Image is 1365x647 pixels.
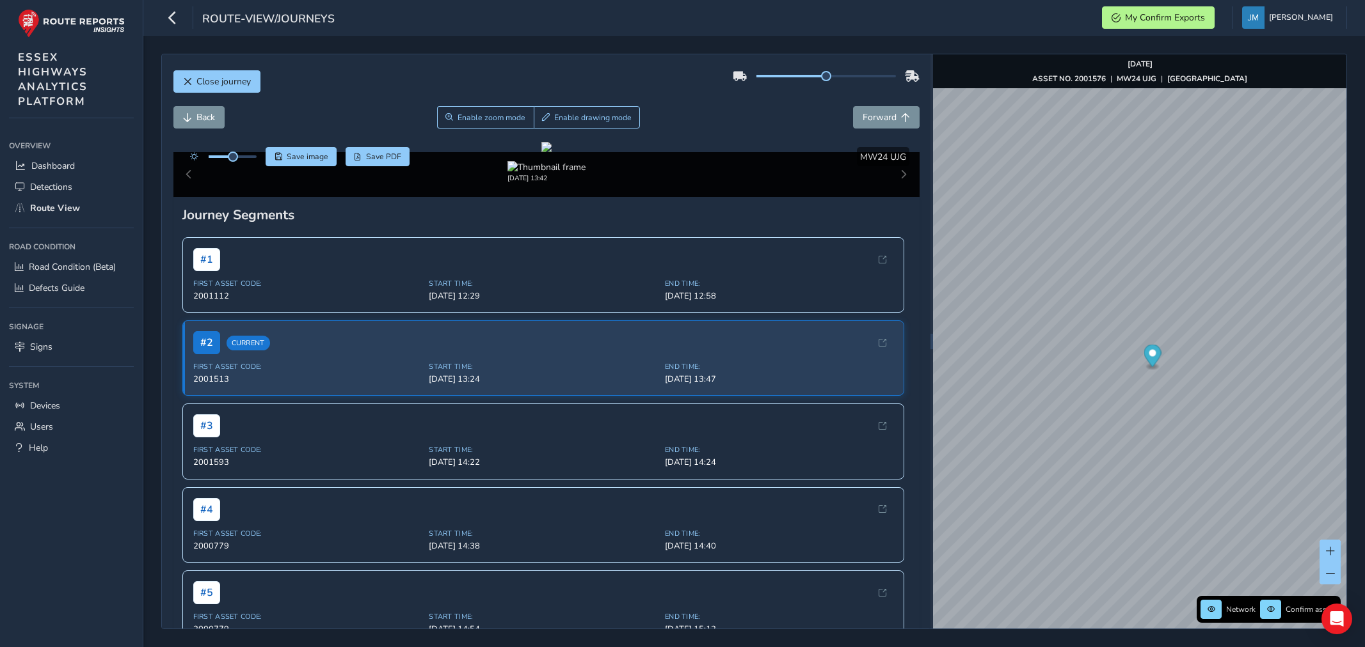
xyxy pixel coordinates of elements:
span: [DATE] 14:38 [429,540,657,552]
span: Road Condition (Beta) [29,261,116,273]
a: Road Condition (Beta) [9,256,134,277]
strong: MW24 UJG [1117,74,1156,84]
span: Signs [30,341,52,353]
a: Signs [9,336,134,357]
span: # 1 [193,248,220,271]
span: First Asset Code: [193,279,422,288]
div: Road Condition [9,237,134,256]
span: 2001513 [193,373,422,385]
span: Enable zoom mode [458,113,525,123]
span: 2001593 [193,456,422,468]
span: End Time: [665,612,893,621]
img: diamond-layout [1242,6,1265,29]
span: Forward [863,111,897,123]
span: Confirm assets [1286,604,1337,614]
img: Thumbnail frame [507,161,586,173]
span: First Asset Code: [193,529,422,538]
span: Current [227,336,270,350]
span: Detections [30,181,72,193]
a: Help [9,437,134,458]
span: Dashboard [31,160,75,172]
span: 2001112 [193,290,422,302]
span: End Time: [665,362,893,371]
span: Start Time: [429,529,657,538]
span: Save image [287,152,328,162]
a: Defects Guide [9,277,134,299]
span: Start Time: [429,612,657,621]
button: Draw [534,106,641,129]
span: First Asset Code: [193,445,422,455]
strong: [GEOGRAPHIC_DATA] [1167,74,1247,84]
img: rr logo [18,9,125,38]
span: [DATE] 12:29 [429,290,657,302]
span: Help [29,442,48,454]
button: Zoom [437,106,534,129]
span: Back [196,111,215,123]
button: Save [266,147,337,166]
span: [DATE] 14:40 [665,540,893,552]
span: End Time: [665,529,893,538]
strong: ASSET NO. 2001576 [1032,74,1106,84]
span: [DATE] 13:24 [429,373,657,385]
span: Start Time: [429,279,657,288]
span: route-view/journeys [202,11,335,29]
span: Enable drawing mode [554,113,632,123]
span: 2000779 [193,540,422,552]
div: Overview [9,136,134,155]
strong: [DATE] [1128,59,1153,69]
span: [DATE] 14:54 [429,623,657,635]
a: Dashboard [9,155,134,176]
div: Signage [9,317,134,336]
button: Close journey [173,70,260,93]
button: Forward [853,106,920,129]
span: Users [30,421,53,433]
span: ESSEX HIGHWAYS ANALYTICS PLATFORM [18,50,88,109]
a: Route View [9,198,134,219]
span: MW24 UJG [860,151,906,163]
span: First Asset Code: [193,362,422,371]
button: Back [173,106,225,129]
span: # 2 [193,331,220,354]
span: 2000779 [193,623,422,635]
div: System [9,376,134,395]
div: [DATE] 13:42 [507,173,586,183]
button: [PERSON_NAME] [1242,6,1337,29]
span: [DATE] 12:58 [665,290,893,302]
span: End Time: [665,279,893,288]
span: First Asset Code: [193,612,422,621]
div: Journey Segments [182,206,911,224]
div: Open Intercom Messenger [1321,604,1352,634]
div: Map marker [1144,345,1161,371]
span: My Confirm Exports [1125,12,1205,24]
span: # 5 [193,581,220,604]
a: Devices [9,395,134,416]
a: Users [9,416,134,437]
span: # 4 [193,498,220,521]
span: Route View [30,202,80,214]
span: Network [1226,604,1256,614]
div: | | [1032,74,1247,84]
button: My Confirm Exports [1102,6,1215,29]
span: Devices [30,400,60,412]
span: End Time: [665,445,893,455]
span: [PERSON_NAME] [1269,6,1333,29]
span: [DATE] 14:24 [665,456,893,468]
span: Close journey [196,75,251,88]
span: # 3 [193,414,220,437]
button: PDF [346,147,410,166]
span: [DATE] 14:22 [429,456,657,468]
span: Start Time: [429,362,657,371]
span: Save PDF [366,152,401,162]
span: Start Time: [429,445,657,455]
span: [DATE] 15:12 [665,623,893,635]
span: Defects Guide [29,282,84,294]
a: Detections [9,176,134,198]
span: [DATE] 13:47 [665,373,893,385]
